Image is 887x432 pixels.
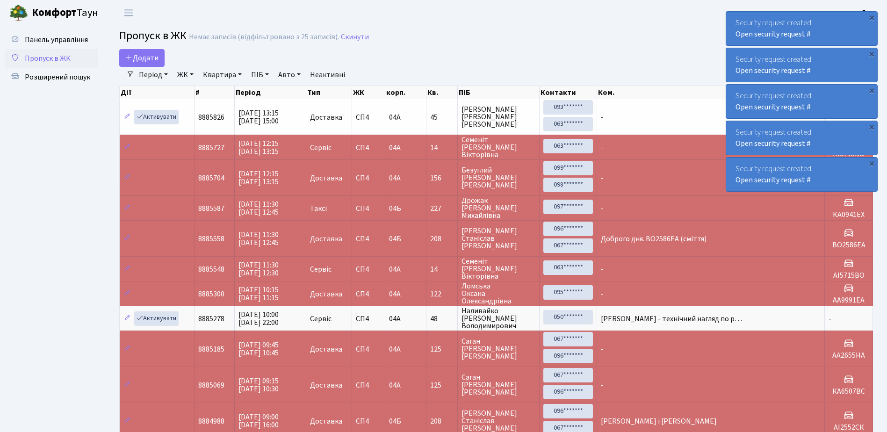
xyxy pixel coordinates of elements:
span: 04А [389,380,401,390]
th: Дії [120,86,195,99]
a: ЖК [173,67,197,83]
span: 208 [430,235,454,243]
span: [DATE] 11:30 [DATE] 12:45 [238,199,279,217]
span: Доставка [310,346,342,353]
h5: AA2655HA [829,351,869,360]
span: [PERSON_NAME] - технічний нагляд по р… [601,314,742,324]
a: Open security request # [736,102,811,112]
th: ПІБ [458,86,540,99]
span: Доставка [310,235,342,243]
span: 8885548 [198,264,224,274]
a: Open security request # [736,175,811,185]
a: Розширений пошук [5,68,98,86]
span: Саган [PERSON_NAME] [PERSON_NAME] [462,374,535,396]
span: Семеніт [PERSON_NAME] Вікторівна [462,136,535,158]
img: logo.png [9,4,28,22]
span: [DATE] 11:30 [DATE] 12:30 [238,260,279,278]
th: Період [235,86,306,99]
span: [DATE] 09:00 [DATE] 16:00 [238,412,279,430]
span: Ломська Оксана Олександрівна [462,282,535,305]
span: Доставка [310,418,342,425]
span: СП4 [356,266,381,273]
th: корп. [385,86,426,99]
span: 8885826 [198,112,224,122]
span: 04Б [389,203,401,214]
span: СП4 [356,174,381,182]
span: Доставка [310,382,342,389]
div: Security request created [726,12,877,45]
div: × [867,49,876,58]
th: ЖК [352,86,385,99]
span: 8885587 [198,203,224,214]
span: 122 [430,290,454,298]
span: Семеніт [PERSON_NAME] Вікторівна [462,258,535,280]
span: 45 [430,114,454,121]
th: # [195,86,235,99]
span: 227 [430,205,454,212]
span: [DATE] 12:15 [DATE] 13:15 [238,138,279,157]
a: Open security request # [736,29,811,39]
span: Пропуск в ЖК [119,28,187,44]
span: 04Б [389,416,401,426]
span: 14 [430,144,454,151]
span: 04А [389,143,401,153]
a: Період [135,67,172,83]
th: Контакти [540,86,597,99]
span: - [601,264,604,274]
th: Кв. [426,86,458,99]
span: 04Б [389,234,401,244]
span: Безуглий [PERSON_NAME] [PERSON_NAME] [462,166,535,189]
span: Саган [PERSON_NAME] [PERSON_NAME] [462,338,535,360]
div: Security request created [726,121,877,155]
div: × [867,158,876,168]
div: × [867,122,876,131]
span: [PERSON_NAME] Станіслав [PERSON_NAME] [462,410,535,432]
span: Сервіс [310,144,332,151]
span: 8885727 [198,143,224,153]
b: Комфорт [32,5,77,20]
span: 208 [430,418,454,425]
div: × [867,86,876,95]
span: Пропуск в ЖК [25,53,71,64]
span: [PERSON_NAME] [PERSON_NAME] [PERSON_NAME] [462,106,535,128]
span: Таксі [310,205,327,212]
button: Переключити навігацію [117,5,140,21]
span: 04А [389,264,401,274]
th: Ком. [597,86,825,99]
span: 48 [430,315,454,323]
span: [DATE] 10:00 [DATE] 22:00 [238,310,279,328]
div: Security request created [726,48,877,82]
span: - [601,344,604,354]
span: Доставка [310,114,342,121]
span: 04А [389,344,401,354]
span: [PERSON_NAME] Станіслав [PERSON_NAME] [462,227,535,250]
h5: АІ5715ВО [829,271,869,280]
span: 8885278 [198,314,224,324]
span: 8885704 [198,173,224,183]
a: ПІБ [247,67,273,83]
span: СП4 [356,114,381,121]
span: [DATE] 13:15 [DATE] 15:00 [238,108,279,126]
span: Сервіс [310,266,332,273]
h5: КА6507ВС [829,387,869,396]
span: 125 [430,382,454,389]
span: СП4 [356,144,381,151]
div: Немає записів (відфільтровано з 25 записів). [189,33,339,42]
span: СП4 [356,205,381,212]
span: 04А [389,289,401,299]
span: Доставка [310,174,342,182]
span: Доставка [310,290,342,298]
a: Панель управління [5,30,98,49]
div: × [867,13,876,22]
span: Додати [125,53,159,63]
span: - [829,314,831,324]
span: - [601,289,604,299]
a: Активувати [134,311,179,326]
span: 04А [389,314,401,324]
a: Консьєрж б. 4. [824,7,876,19]
span: 8885069 [198,380,224,390]
span: СП4 [356,418,381,425]
span: - [601,380,604,390]
span: Таун [32,5,98,21]
span: - [601,143,604,153]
